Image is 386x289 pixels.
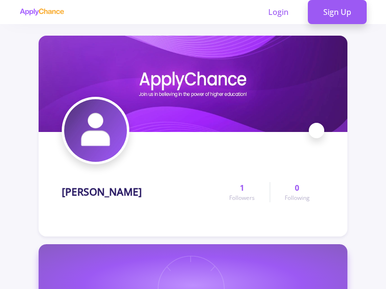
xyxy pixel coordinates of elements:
span: Followers [229,194,255,202]
h1: [PERSON_NAME] [62,186,142,198]
img: Mahdiyeh Rouzpeikarcover image [39,36,347,132]
span: Following [285,194,310,202]
img: applychance logo text only [19,8,64,16]
a: 1Followers [215,182,269,202]
a: 0Following [270,182,324,202]
span: 0 [295,182,299,194]
span: 1 [240,182,244,194]
img: Mahdiyeh Rouzpeikaravatar [64,99,127,162]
